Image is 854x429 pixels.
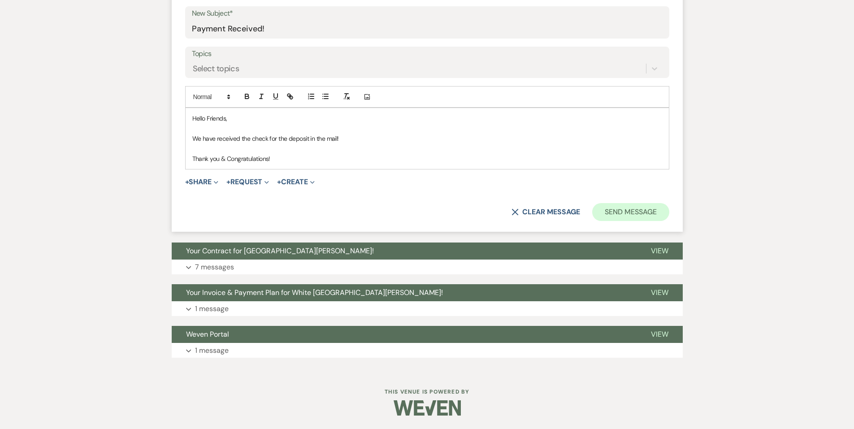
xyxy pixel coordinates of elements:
button: Send Message [592,203,669,221]
p: 1 message [195,303,229,315]
button: Weven Portal [172,326,637,343]
button: 1 message [172,343,683,358]
button: Create [277,178,314,186]
button: 7 messages [172,260,683,275]
button: Clear message [512,208,580,216]
button: Your Contract for [GEOGRAPHIC_DATA][PERSON_NAME]! [172,243,637,260]
p: 7 messages [195,261,234,273]
span: Weven Portal [186,329,229,339]
button: View [637,326,683,343]
button: 1 message [172,301,683,316]
button: Your Invoice & Payment Plan for White [GEOGRAPHIC_DATA][PERSON_NAME]! [172,284,637,301]
span: Your Contract for [GEOGRAPHIC_DATA][PERSON_NAME]! [186,246,374,256]
p: Thank you & Congratulations! [192,154,662,164]
button: View [637,243,683,260]
button: Share [185,178,219,186]
p: We have received the check for the deposit in the mail! [192,134,662,143]
span: + [277,178,281,186]
span: View [651,246,668,256]
span: Your Invoice & Payment Plan for White [GEOGRAPHIC_DATA][PERSON_NAME]! [186,288,443,297]
p: 1 message [195,345,229,356]
label: Topics [192,48,663,61]
span: View [651,329,668,339]
label: New Subject* [192,7,663,20]
span: View [651,288,668,297]
button: Request [226,178,269,186]
img: Weven Logo [394,392,461,424]
span: + [226,178,230,186]
div: Select topics [193,63,239,75]
p: Hello Friends, [192,113,662,123]
button: View [637,284,683,301]
span: + [185,178,189,186]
